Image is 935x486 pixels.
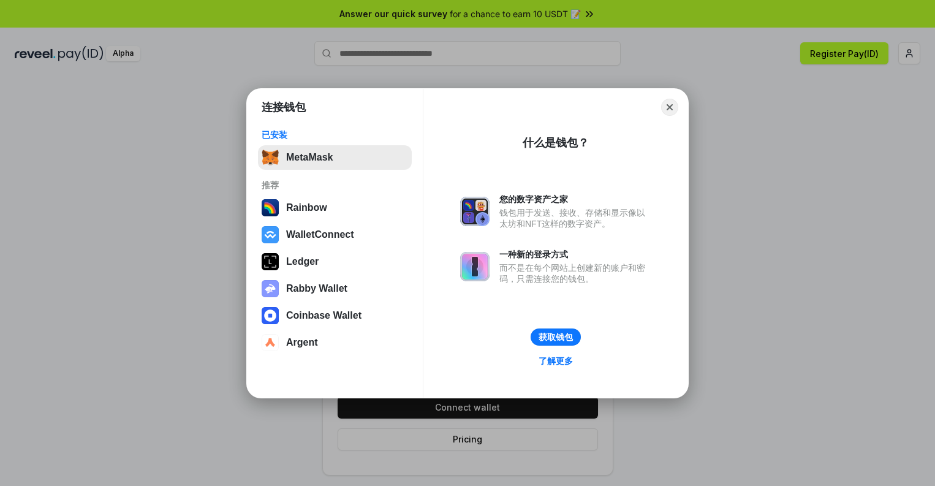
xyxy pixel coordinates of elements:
img: svg+xml,%3Csvg%20width%3D%22120%22%20height%3D%22120%22%20viewBox%3D%220%200%20120%20120%22%20fil... [262,199,279,216]
button: MetaMask [258,145,412,170]
div: WalletConnect [286,229,354,240]
div: Rabby Wallet [286,283,347,294]
img: svg+xml,%3Csvg%20xmlns%3D%22http%3A%2F%2Fwww.w3.org%2F2000%2Fsvg%22%20fill%3D%22none%22%20viewBox... [262,280,279,297]
button: Rainbow [258,196,412,220]
h1: 连接钱包 [262,100,306,115]
button: Argent [258,330,412,355]
button: Ledger [258,249,412,274]
button: Close [661,99,678,116]
div: 您的数字资产之家 [499,194,651,205]
div: 什么是钱包？ [523,135,589,150]
div: MetaMask [286,152,333,163]
button: 获取钱包 [531,328,581,346]
div: 而不是在每个网站上创建新的账户和密码，只需连接您的钱包。 [499,262,651,284]
div: 钱包用于发送、接收、存储和显示像以太坊和NFT这样的数字资产。 [499,207,651,229]
div: Rainbow [286,202,327,213]
a: 了解更多 [531,353,580,369]
div: 一种新的登录方式 [499,249,651,260]
div: 获取钱包 [539,332,573,343]
img: svg+xml,%3Csvg%20width%3D%2228%22%20height%3D%2228%22%20viewBox%3D%220%200%2028%2028%22%20fill%3D... [262,226,279,243]
img: svg+xml,%3Csvg%20xmlns%3D%22http%3A%2F%2Fwww.w3.org%2F2000%2Fsvg%22%20width%3D%2228%22%20height%3... [262,253,279,270]
div: Ledger [286,256,319,267]
button: Rabby Wallet [258,276,412,301]
div: 已安装 [262,129,408,140]
img: svg+xml,%3Csvg%20xmlns%3D%22http%3A%2F%2Fwww.w3.org%2F2000%2Fsvg%22%20fill%3D%22none%22%20viewBox... [460,252,490,281]
img: svg+xml,%3Csvg%20width%3D%2228%22%20height%3D%2228%22%20viewBox%3D%220%200%2028%2028%22%20fill%3D... [262,334,279,351]
div: Argent [286,337,318,348]
div: 了解更多 [539,355,573,366]
div: Coinbase Wallet [286,310,362,321]
button: Coinbase Wallet [258,303,412,328]
img: svg+xml,%3Csvg%20xmlns%3D%22http%3A%2F%2Fwww.w3.org%2F2000%2Fsvg%22%20fill%3D%22none%22%20viewBox... [460,197,490,226]
div: 推荐 [262,180,408,191]
img: svg+xml,%3Csvg%20width%3D%2228%22%20height%3D%2228%22%20viewBox%3D%220%200%2028%2028%22%20fill%3D... [262,307,279,324]
img: svg+xml,%3Csvg%20fill%3D%22none%22%20height%3D%2233%22%20viewBox%3D%220%200%2035%2033%22%20width%... [262,149,279,166]
button: WalletConnect [258,222,412,247]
